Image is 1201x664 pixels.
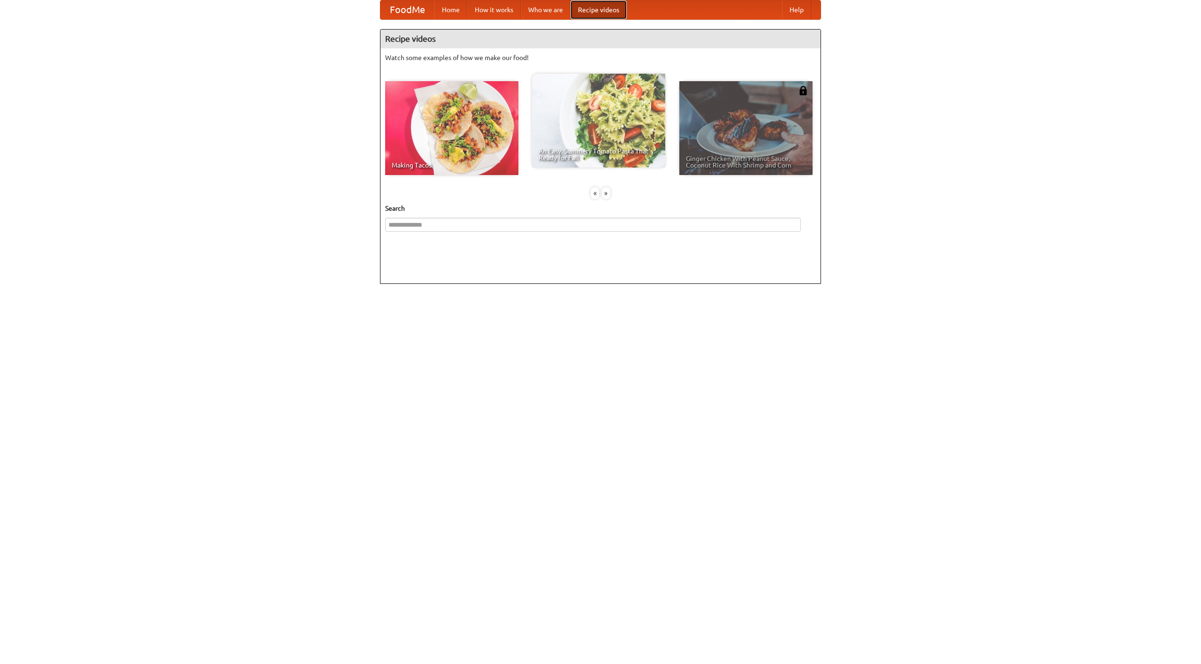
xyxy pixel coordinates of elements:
div: » [602,187,610,199]
a: Home [434,0,467,19]
a: How it works [467,0,521,19]
a: Recipe videos [570,0,627,19]
p: Watch some examples of how we make our food! [385,53,816,62]
span: An Easy, Summery Tomato Pasta That's Ready for Fall [539,148,659,161]
img: 483408.png [798,86,808,95]
h4: Recipe videos [380,30,821,48]
div: « [591,187,599,199]
span: Making Tacos [392,162,512,168]
a: Making Tacos [385,81,518,175]
a: An Easy, Summery Tomato Pasta That's Ready for Fall [532,74,665,168]
a: Who we are [521,0,570,19]
h5: Search [385,204,816,213]
a: Help [782,0,811,19]
a: FoodMe [380,0,434,19]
